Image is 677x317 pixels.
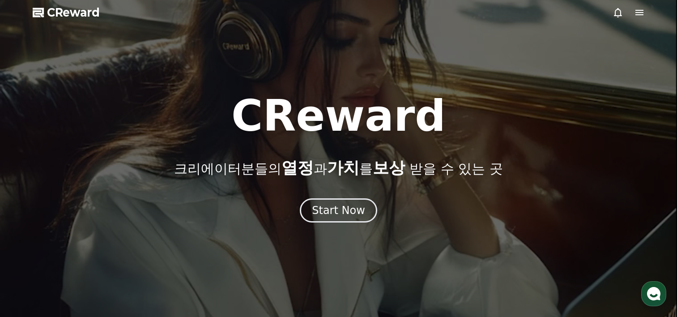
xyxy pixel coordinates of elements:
[312,203,365,218] div: Start Now
[281,158,314,177] span: 열정
[174,159,502,177] p: 크리에이터분들의 과 를 받을 수 있는 곳
[300,198,377,223] button: Start Now
[373,158,405,177] span: 보상
[300,207,377,216] a: Start Now
[33,5,100,20] a: CReward
[327,158,359,177] span: 가치
[47,5,100,20] span: CReward
[231,94,446,137] h1: CReward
